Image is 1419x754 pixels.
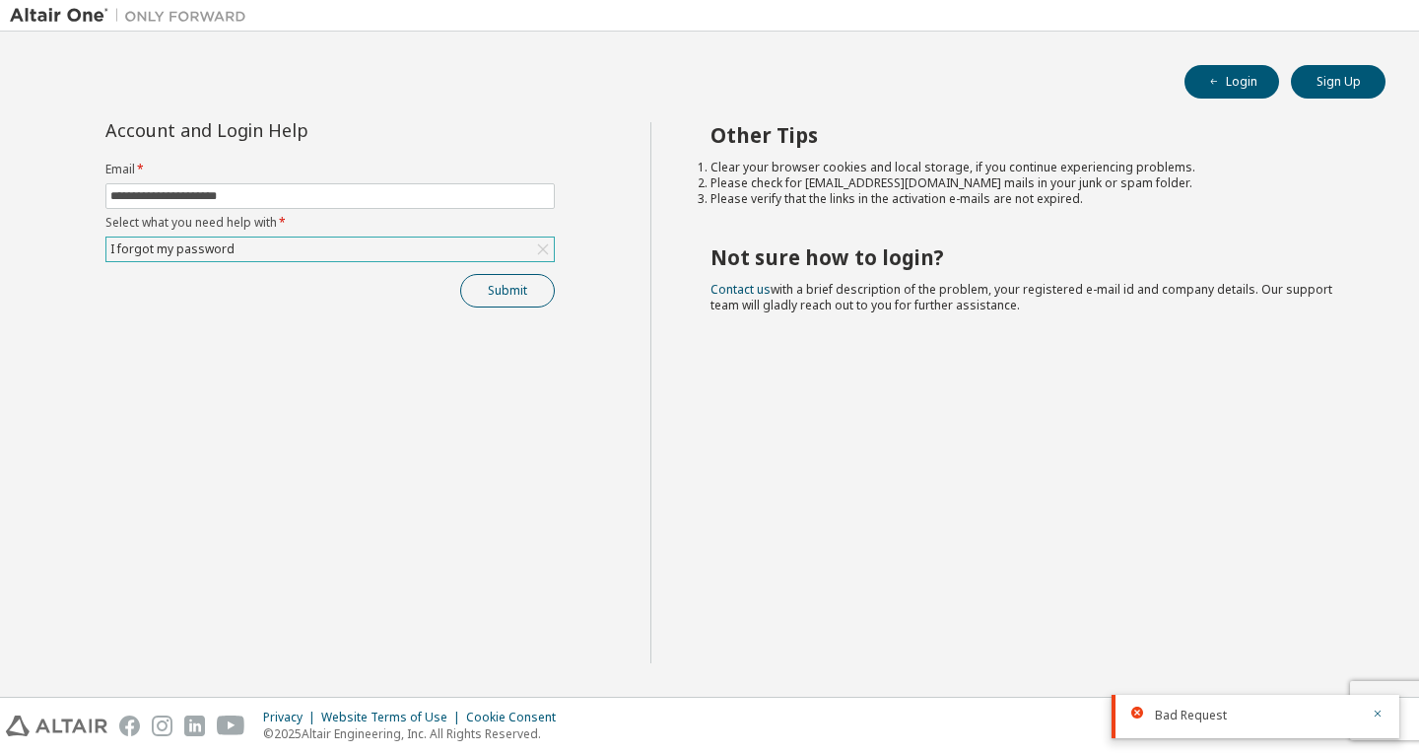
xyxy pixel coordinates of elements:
[321,710,466,725] div: Website Terms of Use
[184,716,205,736] img: linkedin.svg
[106,238,554,261] div: I forgot my password
[710,175,1351,191] li: Please check for [EMAIL_ADDRESS][DOMAIN_NAME] mails in your junk or spam folder.
[710,281,1332,313] span: with a brief description of the problem, your registered e-mail id and company details. Our suppo...
[710,122,1351,148] h2: Other Tips
[263,725,568,742] p: © 2025 Altair Engineering, Inc. All Rights Reserved.
[107,239,237,260] div: I forgot my password
[710,160,1351,175] li: Clear your browser cookies and local storage, if you continue experiencing problems.
[119,716,140,736] img: facebook.svg
[710,281,771,298] a: Contact us
[460,274,555,308] button: Submit
[105,215,555,231] label: Select what you need help with
[105,162,555,177] label: Email
[105,122,465,138] div: Account and Login Help
[217,716,245,736] img: youtube.svg
[466,710,568,725] div: Cookie Consent
[1291,65,1385,99] button: Sign Up
[1155,708,1227,723] span: Bad Request
[152,716,172,736] img: instagram.svg
[10,6,256,26] img: Altair One
[6,716,107,736] img: altair_logo.svg
[710,244,1351,270] h2: Not sure how to login?
[710,191,1351,207] li: Please verify that the links in the activation e-mails are not expired.
[1184,65,1279,99] button: Login
[263,710,321,725] div: Privacy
